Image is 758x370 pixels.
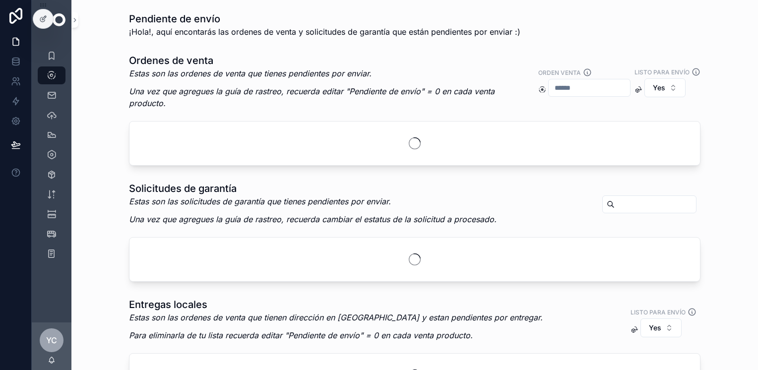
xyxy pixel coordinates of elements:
[649,323,661,333] span: Yes
[129,26,520,38] span: ¡Hola!, aquí encontarás las ordenes de venta y solicitudes de garantía que están pendientes por e...
[634,67,690,76] label: Listo para envío
[129,196,391,206] em: Estas son las solicitudes de garantía que tienes pendientes por enviar.
[644,78,686,97] button: Select Button
[129,86,495,108] em: Una vez que agregues la guía de rastreo, recuerda editar "Pendiente de envío" = 0 en cada venta p...
[32,40,71,276] div: scrollable content
[538,68,581,77] label: Orden venta
[129,330,473,340] em: Para eliminarla de tu lista recuerda editar "Pendiente de envío" = 0 en cada venta producto.
[129,312,543,322] em: Estas son las ordenes de venta que tienen dirección en [GEOGRAPHIC_DATA] y estan pendientes por e...
[129,298,543,311] h1: Entregas locales
[640,318,682,337] button: Select Button
[46,334,57,346] span: YC
[129,68,372,78] em: Estas son las ordenes de venta que tienes pendientes por enviar.
[129,12,520,26] h1: Pendiente de envío
[129,182,497,195] h1: Solicitudes de garantía
[129,54,528,67] h1: Ordenes de venta
[631,308,686,316] label: Listo para envío
[129,214,497,224] em: Una vez que agregues la guía de rastreo, recuerda cambiar el estatus de la solicitud a procesado.
[653,83,665,93] span: Yes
